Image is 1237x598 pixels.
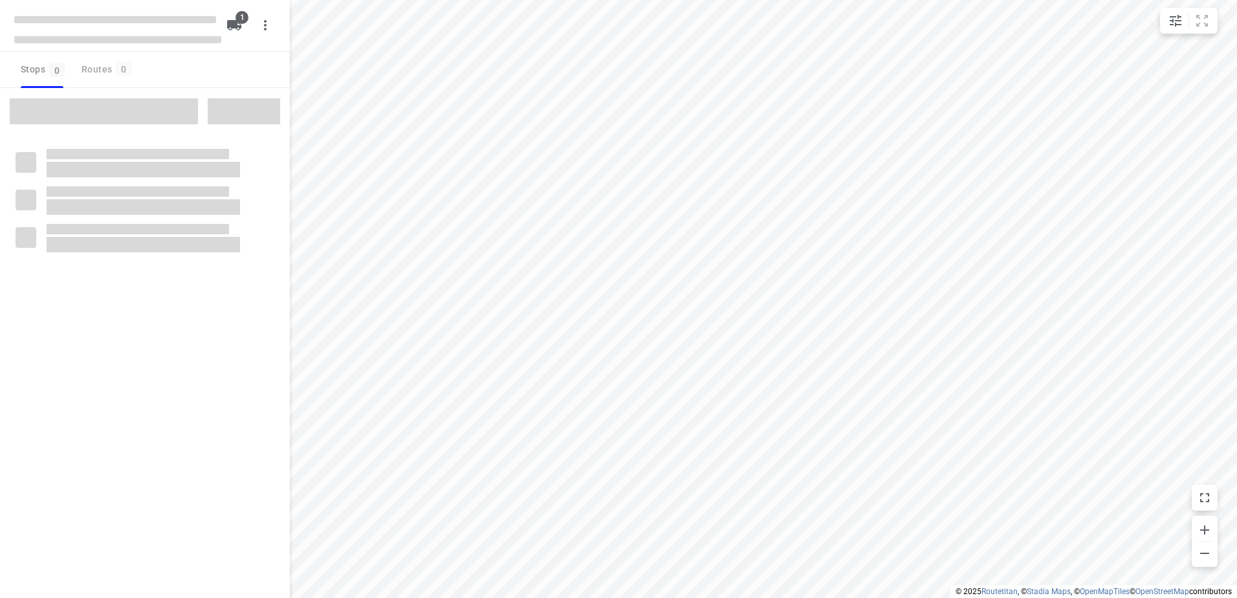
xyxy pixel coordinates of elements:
[1027,587,1071,596] a: Stadia Maps
[956,587,1232,596] li: © 2025 , © , © © contributors
[1135,587,1189,596] a: OpenStreetMap
[1080,587,1130,596] a: OpenMapTiles
[1160,8,1218,34] div: small contained button group
[981,587,1018,596] a: Routetitan
[1163,8,1188,34] button: Map settings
